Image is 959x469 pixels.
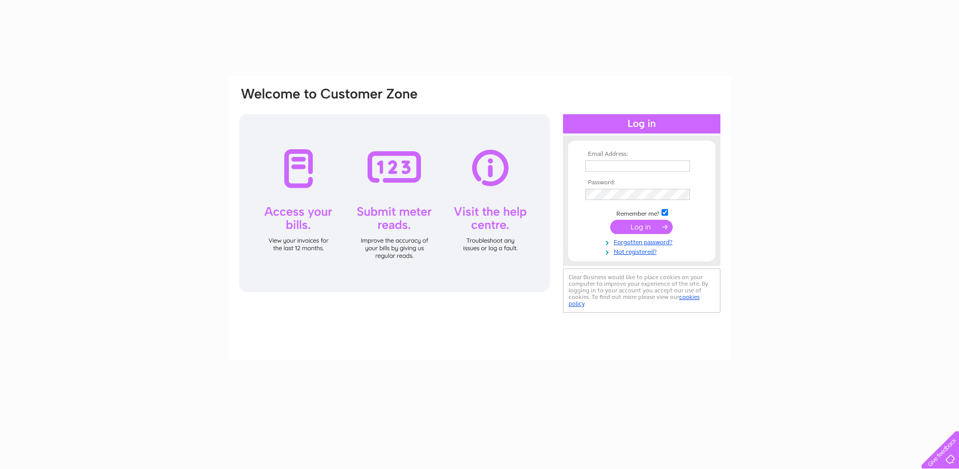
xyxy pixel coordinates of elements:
[583,179,701,186] th: Password:
[569,293,700,307] a: cookies policy
[585,246,701,256] a: Not registered?
[583,151,701,158] th: Email Address:
[585,237,701,246] a: Forgotten password?
[610,220,673,234] input: Submit
[583,208,701,218] td: Remember me?
[563,269,720,313] div: Clear Business would like to place cookies on your computer to improve your experience of the sit...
